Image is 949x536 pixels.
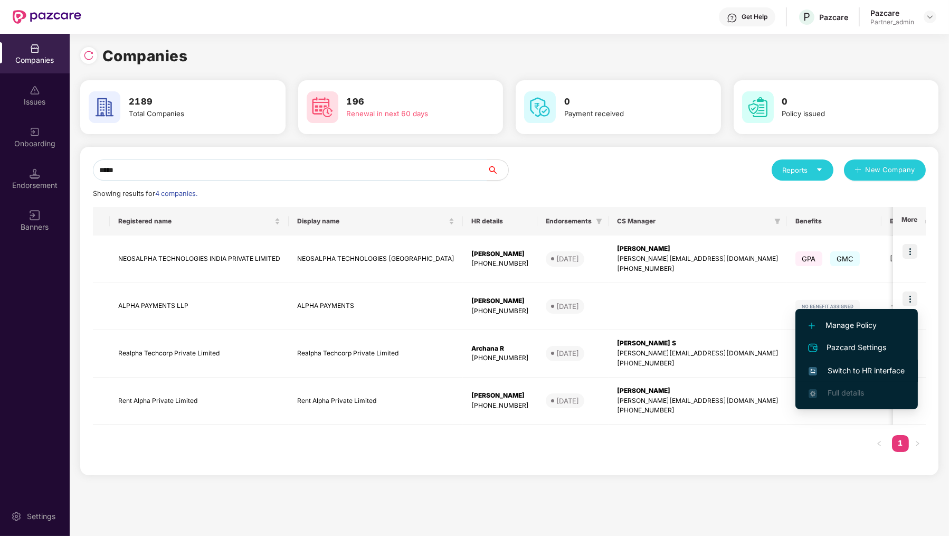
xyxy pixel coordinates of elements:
span: plus [855,166,861,175]
img: icon [903,244,917,259]
img: svg+xml;base64,PHN2ZyBpZD0iU2V0dGluZy0yMHgyMCIgeG1sbnM9Imh0dHA6Ly93d3cudzMub3JnLzIwMDAvc3ZnIiB3aW... [11,511,22,522]
div: Get Help [742,13,767,21]
div: [PHONE_NUMBER] [471,259,529,269]
li: Next Page [909,435,926,452]
td: NEOSALPHA TECHNOLOGIES INDIA PRIVATE LIMITED [110,236,289,283]
img: svg+xml;base64,PHN2ZyB4bWxucz0iaHR0cDovL3d3dy53My5vcmcvMjAwMC9zdmciIHdpZHRoPSIyNCIgaGVpZ2h0PSIyNC... [806,342,819,354]
div: Reports [782,165,823,175]
span: right [914,440,920,447]
div: Archana R [471,344,529,354]
img: svg+xml;base64,PHN2ZyB4bWxucz0iaHR0cDovL3d3dy53My5vcmcvMjAwMC9zdmciIHdpZHRoPSI2MCIgaGVpZ2h0PSI2MC... [89,91,120,123]
span: GPA [795,251,822,266]
img: icon [903,291,917,306]
h1: Companies [102,44,188,68]
div: [PHONE_NUMBER] [617,264,779,274]
div: [PHONE_NUMBER] [471,306,529,316]
div: [PHONE_NUMBER] [617,359,779,369]
div: [PERSON_NAME][EMAIL_ADDRESS][DOMAIN_NAME] [617,396,779,406]
img: svg+xml;base64,PHN2ZyBpZD0iUmVsb2FkLTMyeDMyIiB4bWxucz0iaHR0cDovL3d3dy53My5vcmcvMjAwMC9zdmciIHdpZH... [83,50,94,61]
span: left [876,440,882,447]
span: Registered name [118,217,272,225]
div: [PERSON_NAME] [617,244,779,254]
div: [DATE] [556,253,579,264]
span: Manage Policy [809,319,905,331]
button: right [909,435,926,452]
h3: 0 [564,95,687,109]
div: Pazcare [819,12,848,22]
img: svg+xml;base64,PHN2ZyB3aWR0aD0iMTQuNSIgaGVpZ2h0PSIxNC41IiB2aWV3Qm94PSIwIDAgMTYgMTYiIGZpbGw9Im5vbm... [30,168,40,179]
td: ALPHA PAYMENTS [289,283,463,331]
span: filter [596,218,602,224]
img: svg+xml;base64,PHN2ZyB4bWxucz0iaHR0cDovL3d3dy53My5vcmcvMjAwMC9zdmciIHdpZHRoPSI2MCIgaGVpZ2h0PSI2MC... [307,91,338,123]
div: Renewal in next 60 days [347,108,469,119]
div: [PERSON_NAME] [617,386,779,396]
td: ALPHA PAYMENTS LLP [110,283,289,331]
td: Rent Alpha Private Limited [110,378,289,425]
span: Full details [828,388,864,397]
span: filter [594,215,604,228]
h3: 196 [347,95,469,109]
div: Policy issued [782,108,905,119]
div: Settings [24,511,59,522]
th: Display name [289,207,463,236]
div: [PERSON_NAME] [471,391,529,401]
span: filter [772,215,783,228]
td: Realpha Techcorp Private Limited [110,330,289,378]
li: 1 [892,435,909,452]
div: [PHONE_NUMBER] [471,401,529,411]
img: svg+xml;base64,PHN2ZyBpZD0iRHJvcGRvd24tMzJ4MzIiIHhtbG5zPSJodHRwOi8vd3d3LnczLm9yZy8yMDAwL3N2ZyIgd2... [926,13,934,21]
div: [PERSON_NAME][EMAIL_ADDRESS][DOMAIN_NAME] [617,254,779,264]
td: Rent Alpha Private Limited [289,378,463,425]
div: [DATE] [556,348,579,359]
div: [DATE] [556,396,579,406]
div: [PERSON_NAME] [471,249,529,259]
div: [PERSON_NAME] [471,296,529,306]
div: [PHONE_NUMBER] [471,353,529,363]
th: Benefits [787,207,881,236]
img: svg+xml;base64,PHN2ZyB4bWxucz0iaHR0cDovL3d3dy53My5vcmcvMjAwMC9zdmciIHdpZHRoPSIxMjIiIGhlaWdodD0iMj... [795,300,860,313]
span: Endorsements [546,217,592,225]
span: Showing results for [93,190,197,198]
span: Switch to HR interface [809,365,905,377]
a: 1 [892,435,909,451]
img: New Pazcare Logo [13,10,81,24]
span: filter [774,218,781,224]
span: New Company [866,165,916,175]
img: svg+xml;base64,PHN2ZyB4bWxucz0iaHR0cDovL3d3dy53My5vcmcvMjAwMC9zdmciIHdpZHRoPSIxNi4zNjMiIGhlaWdodD... [809,389,817,398]
button: left [871,435,888,452]
span: GMC [830,251,860,266]
th: HR details [463,207,537,236]
th: Registered name [110,207,289,236]
img: svg+xml;base64,PHN2ZyBpZD0iQ29tcGFuaWVzIiB4bWxucz0iaHR0cDovL3d3dy53My5vcmcvMjAwMC9zdmciIHdpZHRoPS... [30,43,40,54]
span: P [803,11,810,23]
img: svg+xml;base64,PHN2ZyB4bWxucz0iaHR0cDovL3d3dy53My5vcmcvMjAwMC9zdmciIHdpZHRoPSI2MCIgaGVpZ2h0PSI2MC... [742,91,774,123]
div: [PERSON_NAME][EMAIL_ADDRESS][DOMAIN_NAME] [617,349,779,359]
div: Pazcare [870,8,914,18]
span: Display name [297,217,447,225]
img: svg+xml;base64,PHN2ZyB4bWxucz0iaHR0cDovL3d3dy53My5vcmcvMjAwMC9zdmciIHdpZHRoPSIxMi4yMDEiIGhlaWdodD... [809,323,815,329]
button: plusNew Company [844,159,926,181]
img: svg+xml;base64,PHN2ZyBpZD0iSGVscC0zMngzMiIgeG1sbnM9Imh0dHA6Ly93d3cudzMub3JnLzIwMDAvc3ZnIiB3aWR0aD... [727,13,737,23]
span: 4 companies. [155,190,197,198]
h3: 2189 [129,95,251,109]
span: CS Manager [617,217,770,225]
div: Payment received [564,108,687,119]
img: svg+xml;base64,PHN2ZyBpZD0iSXNzdWVzX2Rpc2FibGVkIiB4bWxucz0iaHR0cDovL3d3dy53My5vcmcvMjAwMC9zdmciIH... [30,85,40,96]
img: svg+xml;base64,PHN2ZyB3aWR0aD0iMjAiIGhlaWdodD0iMjAiIHZpZXdCb3g9IjAgMCAyMCAyMCIgZmlsbD0ibm9uZSIgeG... [30,127,40,137]
div: Total Companies [129,108,251,119]
li: Previous Page [871,435,888,452]
div: [PERSON_NAME] S [617,338,779,349]
h3: 0 [782,95,905,109]
span: Pazcard Settings [809,342,905,354]
img: svg+xml;base64,PHN2ZyB4bWxucz0iaHR0cDovL3d3dy53My5vcmcvMjAwMC9zdmciIHdpZHRoPSIxNiIgaGVpZ2h0PSIxNi... [809,367,817,375]
div: Partner_admin [870,18,914,26]
span: search [487,166,508,174]
div: [DATE] [556,301,579,312]
td: NEOSALPHA TECHNOLOGIES [GEOGRAPHIC_DATA] [289,236,463,283]
div: [PHONE_NUMBER] [617,406,779,416]
span: caret-down [816,166,823,173]
button: search [487,159,509,181]
img: svg+xml;base64,PHN2ZyB3aWR0aD0iMTYiIGhlaWdodD0iMTYiIHZpZXdCb3g9IjAgMCAxNiAxNiIgZmlsbD0ibm9uZSIgeG... [30,210,40,221]
img: svg+xml;base64,PHN2ZyB4bWxucz0iaHR0cDovL3d3dy53My5vcmcvMjAwMC9zdmciIHdpZHRoPSI2MCIgaGVpZ2h0PSI2MC... [524,91,556,123]
td: Realpha Techcorp Private Limited [289,330,463,378]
